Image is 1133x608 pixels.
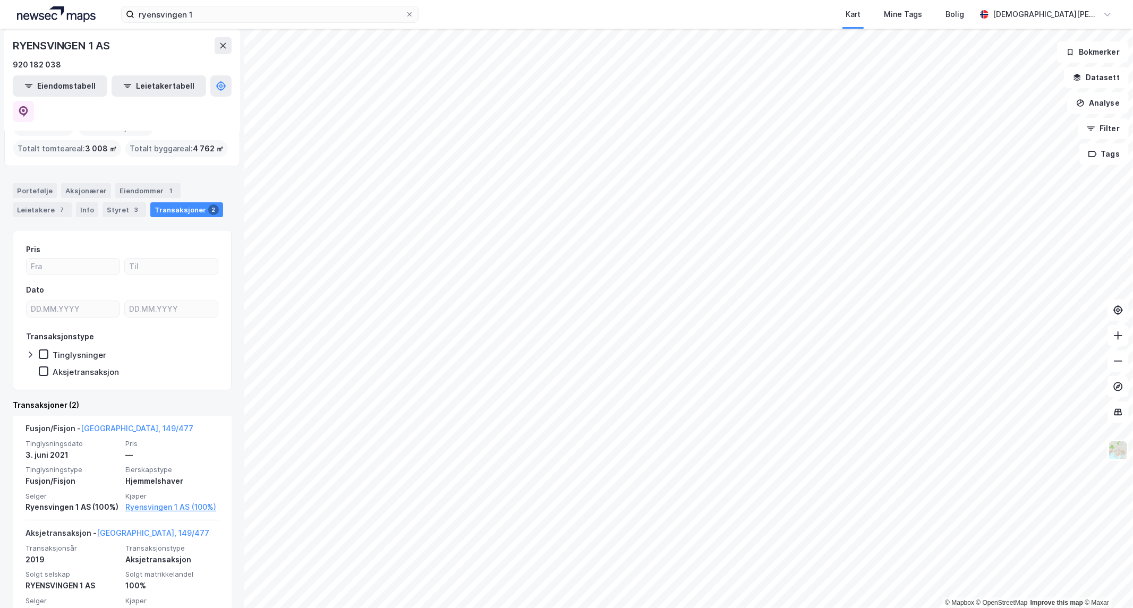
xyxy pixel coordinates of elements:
div: RYENSVINGEN 1 AS [13,37,112,54]
div: Kart [846,8,861,21]
div: RYENSVINGEN 1 AS [25,579,119,592]
div: Bolig [945,8,964,21]
iframe: Chat Widget [1080,557,1133,608]
button: Bokmerker [1057,41,1129,63]
span: 3 008 ㎡ [85,142,117,155]
button: Eiendomstabell [13,75,107,97]
img: Z [1108,440,1128,460]
button: Filter [1078,118,1129,139]
div: Mine Tags [884,8,922,21]
input: DD.MM.YYYY [125,301,218,317]
div: 920 182 038 [13,58,61,71]
input: Fra [27,259,120,275]
div: Pris [26,243,40,256]
span: Selger [25,596,119,605]
span: Transaksjonstype [125,544,219,553]
input: Til [125,259,218,275]
span: Tinglysningstype [25,465,119,474]
img: logo.a4113a55bc3d86da70a041830d287a7e.svg [17,6,96,22]
span: Solgt matrikkelandel [125,570,219,579]
input: DD.MM.YYYY [27,301,120,317]
a: Improve this map [1030,599,1083,606]
div: Aksjetransaksjon - [25,527,209,544]
div: Kontrollprogram for chat [1080,557,1133,608]
div: Ryensvingen 1 AS (100%) [25,501,119,513]
span: Eierskapstype [125,465,219,474]
span: Kjøper [125,596,219,605]
button: Leietakertabell [112,75,206,97]
div: — [125,449,219,461]
div: 7 [57,204,67,215]
div: Eiendommer [115,183,181,198]
div: Leietakere [13,202,72,217]
div: Transaksjoner [150,202,223,217]
button: Tags [1079,143,1129,165]
div: 2 [208,204,219,215]
div: Aksjetransaksjon [53,367,119,377]
div: Transaksjoner (2) [13,399,232,412]
div: Transaksjonstype [26,330,94,343]
div: 2019 [25,553,119,566]
span: Solgt selskap [25,570,119,579]
a: OpenStreetMap [976,599,1028,606]
div: Fusjon/Fisjon [25,475,119,487]
span: Selger [25,492,119,501]
div: Aksjetransaksjon [125,553,219,566]
a: Mapbox [945,599,974,606]
div: 3. juni 2021 [25,449,119,461]
span: Pris [125,439,219,448]
div: 1 [166,185,176,196]
span: Tinglysningsdato [25,439,119,448]
button: Datasett [1064,67,1129,88]
div: Hjemmelshaver [125,475,219,487]
div: Info [76,202,98,217]
div: 100% [125,579,219,592]
div: Styret [103,202,146,217]
span: 4 762 ㎡ [193,142,224,155]
span: Kjøper [125,492,219,501]
div: Aksjonærer [61,183,111,198]
div: Fusjon/Fisjon - [25,422,193,439]
span: Transaksjonsår [25,544,119,553]
a: [GEOGRAPHIC_DATA], 149/477 [97,528,209,537]
button: Analyse [1067,92,1129,114]
div: 3 [131,204,142,215]
a: Ryensvingen 1 AS (100%) [125,501,219,513]
div: [DEMOGRAPHIC_DATA][PERSON_NAME] [993,8,1099,21]
div: Totalt tomteareal : [13,140,121,157]
div: Totalt byggareal : [125,140,228,157]
div: Dato [26,284,44,296]
a: [GEOGRAPHIC_DATA], 149/477 [81,424,193,433]
input: Søk på adresse, matrikkel, gårdeiere, leietakere eller personer [134,6,405,22]
div: Tinglysninger [53,350,106,360]
div: Portefølje [13,183,57,198]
